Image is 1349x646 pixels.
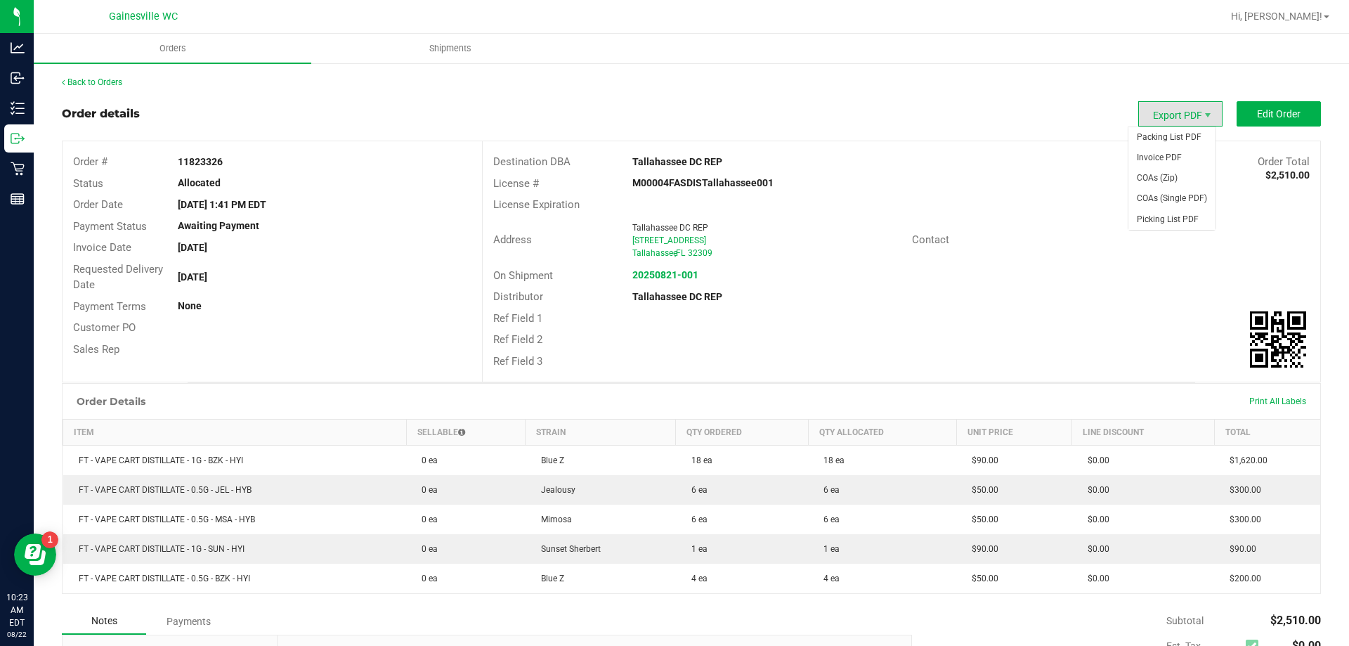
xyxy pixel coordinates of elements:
[73,343,119,356] span: Sales Rep
[1223,485,1261,495] span: $300.00
[526,420,676,446] th: Strain
[493,333,542,346] span: Ref Field 2
[808,420,956,446] th: Qty Allocated
[1128,209,1216,230] li: Picking List PDF
[1128,188,1216,209] li: COAs (Single PDF)
[178,177,221,188] strong: Allocated
[77,396,145,407] h1: Order Details
[965,515,998,524] span: $50.00
[912,233,949,246] span: Contact
[493,233,532,246] span: Address
[146,609,230,634] div: Payments
[410,42,490,55] span: Shipments
[684,544,708,554] span: 1 ea
[311,34,589,63] a: Shipments
[965,456,998,465] span: $90.00
[73,198,123,211] span: Order Date
[632,177,774,188] strong: M00004FASDISTallahassee001
[1081,544,1109,554] span: $0.00
[34,34,311,63] a: Orders
[178,271,207,283] strong: [DATE]
[684,574,708,583] span: 4 ea
[534,456,564,465] span: Blue Z
[1223,544,1256,554] span: $90.00
[415,574,438,583] span: 0 ea
[632,235,706,245] span: [STREET_ADDRESS]
[73,155,107,168] span: Order #
[1081,456,1109,465] span: $0.00
[493,177,539,190] span: License #
[1081,574,1109,583] span: $0.00
[1223,515,1261,524] span: $300.00
[684,515,708,524] span: 6 ea
[1128,168,1216,188] li: COAs (Zip)
[415,544,438,554] span: 0 ea
[41,531,58,548] iframe: Resource center unread badge
[534,485,575,495] span: Jealousy
[816,485,840,495] span: 6 ea
[73,177,103,190] span: Status
[632,223,708,233] span: Tallahassee DC REP
[73,300,146,313] span: Payment Terms
[73,321,136,334] span: Customer PO
[1128,127,1216,148] li: Packing List PDF
[178,199,266,210] strong: [DATE] 1:41 PM EDT
[11,131,25,146] inline-svg: Outbound
[1258,155,1310,168] span: Order Total
[62,608,146,635] div: Notes
[1231,11,1322,22] span: Hi, [PERSON_NAME]!
[676,420,809,446] th: Qty Ordered
[1138,101,1223,127] li: Export PDF
[62,105,140,122] div: Order details
[965,544,998,554] span: $90.00
[6,591,27,629] p: 10:23 AM EDT
[415,515,438,524] span: 0 ea
[1250,311,1306,368] qrcode: 11823326
[63,420,407,446] th: Item
[1237,101,1321,127] button: Edit Order
[11,41,25,55] inline-svg: Analytics
[178,300,202,311] strong: None
[676,248,685,258] span: FL
[632,156,722,167] strong: Tallahassee DC REP
[493,355,542,368] span: Ref Field 3
[73,220,147,233] span: Payment Status
[684,456,712,465] span: 18 ea
[534,574,564,583] span: Blue Z
[6,629,27,640] p: 08/22
[816,456,845,465] span: 18 ea
[534,515,572,524] span: Mimosa
[406,420,526,446] th: Sellable
[11,162,25,176] inline-svg: Retail
[1128,148,1216,168] li: Invoice PDF
[1249,396,1306,406] span: Print All Labels
[493,269,553,282] span: On Shipment
[72,574,250,583] span: FT - VAPE CART DISTILLATE - 0.5G - BZK - HYI
[965,574,998,583] span: $50.00
[178,242,207,253] strong: [DATE]
[178,156,223,167] strong: 11823326
[73,241,131,254] span: Invoice Date
[141,42,205,55] span: Orders
[62,77,122,87] a: Back to Orders
[1270,614,1321,627] span: $2,510.00
[632,269,698,280] strong: 20250821-001
[109,11,178,22] span: Gainesville WC
[956,420,1072,446] th: Unit Price
[1223,574,1261,583] span: $200.00
[1072,420,1214,446] th: Line Discount
[72,456,243,465] span: FT - VAPE CART DISTILLATE - 1G - BZK - HYI
[11,71,25,85] inline-svg: Inbound
[72,544,245,554] span: FT - VAPE CART DISTILLATE - 1G - SUN - HYI
[816,544,840,554] span: 1 ea
[684,485,708,495] span: 6 ea
[1081,515,1109,524] span: $0.00
[1265,169,1310,181] strong: $2,510.00
[11,192,25,206] inline-svg: Reports
[415,485,438,495] span: 0 ea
